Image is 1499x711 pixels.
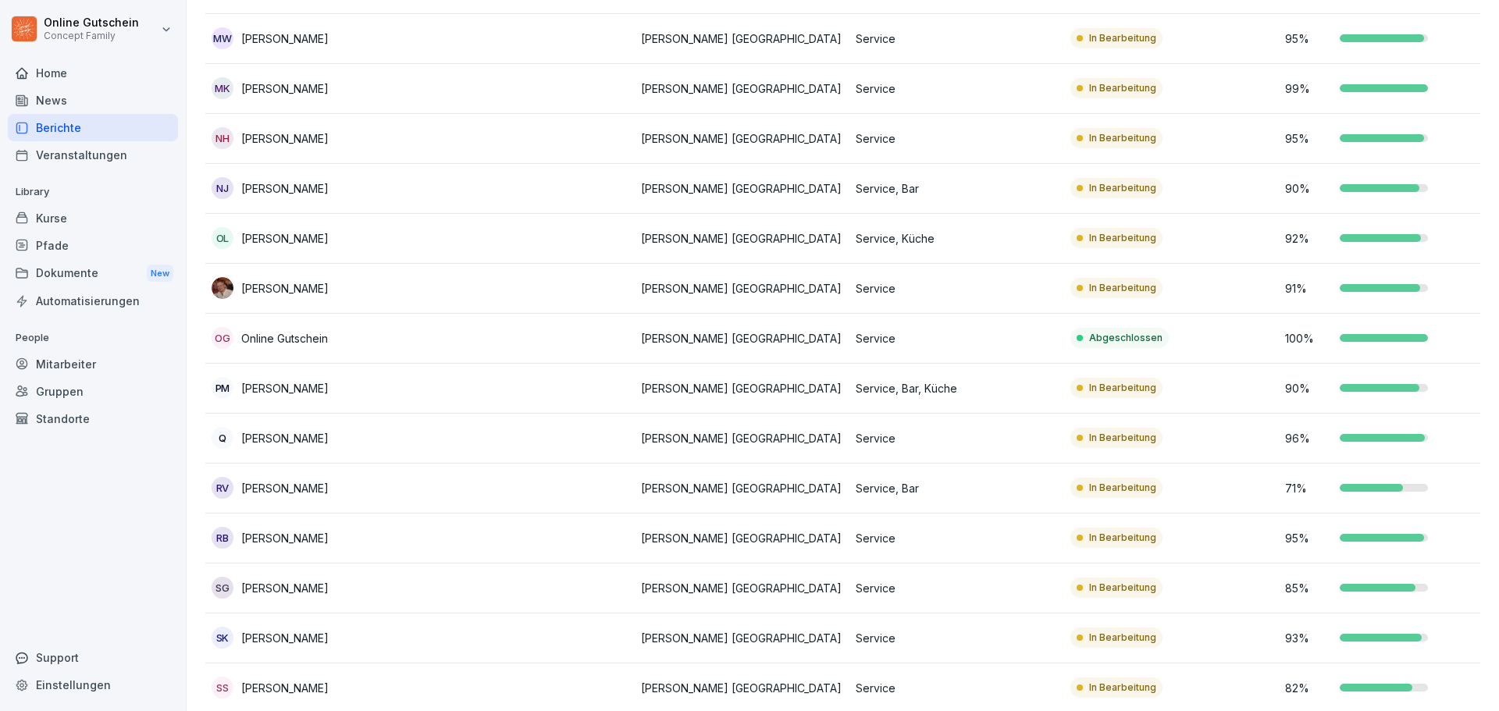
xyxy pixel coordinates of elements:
[1089,481,1156,495] p: In Bearbeitung
[1089,381,1156,395] p: In Bearbeitung
[856,680,1058,696] p: Service
[241,480,329,496] p: [PERSON_NAME]
[1285,230,1332,247] p: 92 %
[1089,31,1156,45] p: In Bearbeitung
[1089,81,1156,95] p: In Bearbeitung
[856,180,1058,197] p: Service, Bar
[241,530,329,546] p: [PERSON_NAME]
[212,577,233,599] div: SG
[856,330,1058,347] p: Service
[241,330,328,347] p: Online Gutschein
[212,127,233,149] div: NH
[641,580,843,596] p: [PERSON_NAME] [GEOGRAPHIC_DATA]
[641,180,843,197] p: [PERSON_NAME] [GEOGRAPHIC_DATA]
[641,530,843,546] p: [PERSON_NAME] [GEOGRAPHIC_DATA]
[241,280,329,297] p: [PERSON_NAME]
[856,230,1058,247] p: Service, Küche
[8,59,178,87] a: Home
[212,427,233,449] div: Q
[1285,330,1332,347] p: 100 %
[8,87,178,114] a: News
[641,630,843,646] p: [PERSON_NAME] [GEOGRAPHIC_DATA]
[241,580,329,596] p: [PERSON_NAME]
[8,180,178,204] p: Library
[147,265,173,283] div: New
[241,380,329,396] p: [PERSON_NAME]
[856,30,1058,47] p: Service
[8,114,178,141] a: Berichte
[1089,281,1156,295] p: In Bearbeitung
[44,30,139,41] p: Concept Family
[212,677,233,699] div: SS
[8,287,178,315] a: Automatisierungen
[212,27,233,49] div: MW
[8,350,178,378] a: Mitarbeiter
[641,80,843,97] p: [PERSON_NAME] [GEOGRAPHIC_DATA]
[241,130,329,147] p: [PERSON_NAME]
[241,230,329,247] p: [PERSON_NAME]
[8,405,178,432] a: Standorte
[8,325,178,350] p: People
[641,380,843,396] p: [PERSON_NAME] [GEOGRAPHIC_DATA]
[1089,681,1156,695] p: In Bearbeitung
[641,30,843,47] p: [PERSON_NAME] [GEOGRAPHIC_DATA]
[8,141,178,169] a: Veranstaltungen
[241,180,329,197] p: [PERSON_NAME]
[212,77,233,99] div: MK
[1089,331,1163,345] p: Abgeschlossen
[856,280,1058,297] p: Service
[856,80,1058,97] p: Service
[1089,631,1156,645] p: In Bearbeitung
[212,527,233,549] div: RB
[856,430,1058,446] p: Service
[212,327,233,349] div: OG
[241,80,329,97] p: [PERSON_NAME]
[8,259,178,288] a: DokumenteNew
[1285,130,1332,147] p: 95 %
[1089,431,1156,445] p: In Bearbeitung
[8,671,178,699] a: Einstellungen
[212,477,233,499] div: RV
[856,580,1058,596] p: Service
[856,630,1058,646] p: Service
[1285,180,1332,197] p: 90 %
[856,380,1058,396] p: Service, Bar, Küche
[212,227,233,249] div: OL
[8,204,178,232] a: Kurse
[8,259,178,288] div: Dokumente
[241,430,329,446] p: [PERSON_NAME]
[641,280,843,297] p: [PERSON_NAME] [GEOGRAPHIC_DATA]
[241,680,329,696] p: [PERSON_NAME]
[1089,131,1156,145] p: In Bearbeitung
[212,627,233,649] div: SK
[212,177,233,199] div: NJ
[1285,630,1332,646] p: 93 %
[8,232,178,259] a: Pfade
[641,430,843,446] p: [PERSON_NAME] [GEOGRAPHIC_DATA]
[1285,80,1332,97] p: 99 %
[1285,380,1332,396] p: 90 %
[8,378,178,405] a: Gruppen
[641,480,843,496] p: [PERSON_NAME] [GEOGRAPHIC_DATA]
[1285,580,1332,596] p: 85 %
[1089,531,1156,545] p: In Bearbeitung
[1285,480,1332,496] p: 71 %
[856,480,1058,496] p: Service, Bar
[212,377,233,399] div: PM
[1285,680,1332,696] p: 82 %
[212,277,233,299] img: oav1sztitnw5ycfyih340kzn.png
[44,16,139,30] p: Online Gutschein
[1089,581,1156,595] p: In Bearbeitung
[1285,530,1332,546] p: 95 %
